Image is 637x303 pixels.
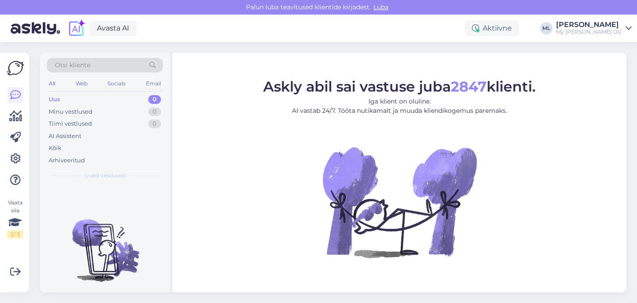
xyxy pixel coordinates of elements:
[7,199,23,238] div: Vaata siia
[84,172,126,180] span: Uued vestlused
[67,19,86,38] img: explore-ai
[263,96,536,115] p: Iga klient on oluline. AI vastab 24/7. Tööta nutikamalt ja muuda kliendikogemus paremaks.
[49,95,60,104] div: Uus
[556,21,622,28] div: [PERSON_NAME]
[49,156,85,165] div: Arhiveeritud
[60,291,150,300] p: Uued vestlused tulevad siia.
[371,3,391,11] span: Luba
[144,78,163,89] div: Email
[465,20,519,36] div: Aktiivne
[451,77,487,95] b: 2847
[74,78,89,89] div: Web
[89,21,137,36] a: Avasta AI
[49,132,81,141] div: AI Assistent
[47,78,57,89] div: All
[320,122,479,281] img: No Chat active
[106,78,127,89] div: Socials
[263,77,536,95] span: Askly abil sai vastuse juba klienti.
[148,95,161,104] div: 0
[40,203,170,283] img: No chats
[556,28,622,35] div: My [PERSON_NAME] OÜ
[49,144,61,153] div: Kõik
[556,21,632,35] a: [PERSON_NAME]My [PERSON_NAME] OÜ
[55,61,90,70] span: Otsi kliente
[540,22,553,35] div: ML
[7,230,23,238] div: 2 / 3
[148,107,161,116] div: 0
[148,119,161,128] div: 0
[49,119,92,128] div: Tiimi vestlused
[7,60,24,77] img: Askly Logo
[49,107,92,116] div: Minu vestlused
